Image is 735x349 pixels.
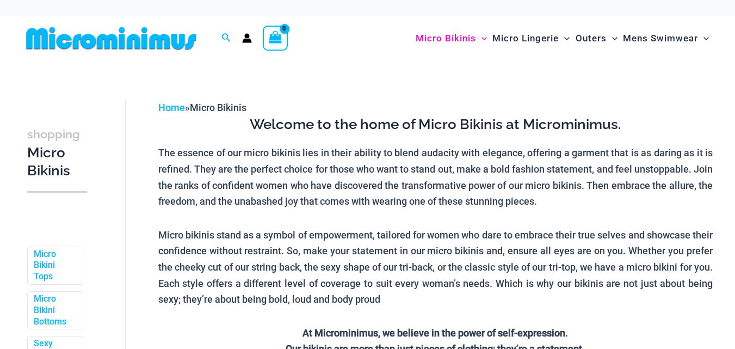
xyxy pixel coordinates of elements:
[623,25,698,52] span: Mens Swimwear
[158,145,713,210] p: The essence of our micro bikinis lies in their ability to blend audacity with elegance, offering ...
[476,25,487,52] span: Menu Toggle
[559,25,570,52] span: Menu Toggle
[698,25,709,52] span: Menu Toggle
[158,115,713,134] h3: Welcome to the home of Micro Bikinis at Microminimus.
[34,249,75,283] a: Micro Bikini Tops
[576,25,607,52] span: Outers
[27,127,80,141] span: shopping
[607,25,617,52] span: Menu Toggle
[263,26,288,51] a: View Shopping Cart, empty
[221,32,231,45] a: Search icon link
[492,25,559,52] span: Micro Lingerie
[22,26,201,51] img: MM SHOP LOGO FLAT
[34,293,75,327] a: Micro Bikini Bottoms
[302,327,568,339] strong: At Microminimus, we believe in the power of self-expression.
[190,102,246,113] span: Micro Bikinis
[620,22,712,55] a: Mens SwimwearMenu ToggleMenu Toggle
[158,227,713,308] p: Micro bikinis stand as a symbol of empowerment, tailored for women who dare to embrace their true...
[158,102,246,113] span: »
[411,20,713,57] nav: Site Navigation
[490,22,572,55] a: Micro LingerieMenu ToggleMenu Toggle
[27,125,87,180] h3: Micro Bikinis
[573,22,620,55] a: OutersMenu ToggleMenu Toggle
[158,102,185,113] a: Home
[413,22,490,55] a: Micro BikinisMenu ToggleMenu Toggle
[416,25,476,52] span: Micro Bikinis
[242,33,252,43] a: Account icon link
